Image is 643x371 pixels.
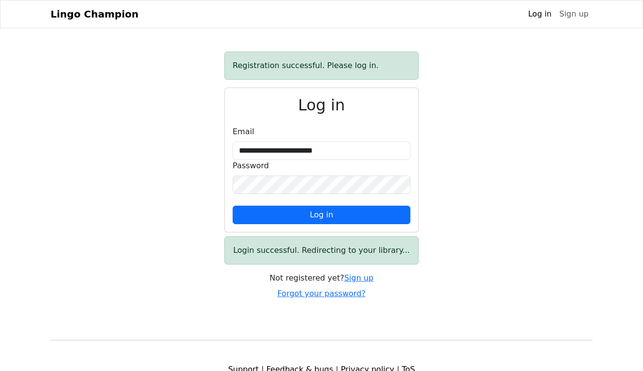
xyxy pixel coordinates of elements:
[224,272,419,284] div: Not registered yet?
[224,236,419,265] div: Login successful. Redirecting to your library...
[556,4,592,24] a: Sign up
[233,206,410,224] button: Log in
[233,96,410,114] h2: Log in
[233,126,254,138] label: Email
[51,4,138,24] a: Lingo Champion
[524,4,555,24] a: Log in
[233,160,269,172] label: Password
[344,273,373,283] a: Sign up
[277,289,366,298] a: Forgot your password?
[310,210,333,219] span: Log in
[224,52,419,80] div: Registration successful. Please log in.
